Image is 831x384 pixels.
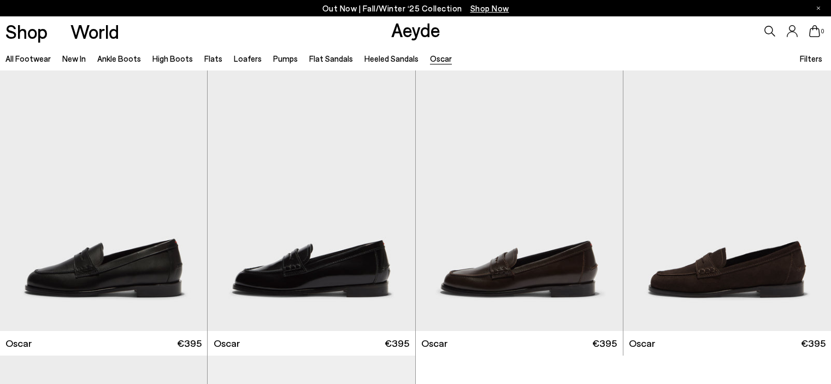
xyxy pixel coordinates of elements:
a: Heeled Sandals [364,54,419,63]
a: Oscar €395 [208,331,415,356]
a: Oscar [430,54,452,63]
a: Shop [5,22,48,41]
a: Pumps [273,54,298,63]
span: Navigate to /collections/new-in [470,3,509,13]
a: Flat Sandals [309,54,353,63]
span: Oscar [629,336,655,350]
span: 0 [820,28,826,34]
p: Out Now | Fall/Winter ‘25 Collection [322,2,509,15]
a: Ankle Boots [97,54,141,63]
img: Oscar Leather Loafers [208,70,415,331]
a: Oscar €395 [416,331,623,356]
a: Flats [204,54,222,63]
a: High Boots [152,54,193,63]
span: Oscar [421,336,447,350]
img: Oscar Leather Loafers [416,70,623,331]
span: Oscar [214,336,240,350]
span: €395 [385,336,409,350]
img: Oscar Suede Loafers [623,70,831,331]
a: Loafers [234,54,262,63]
span: Oscar [5,336,32,350]
span: €395 [177,336,202,350]
a: World [70,22,119,41]
span: Filters [800,54,822,63]
a: Oscar €395 [623,331,831,356]
a: All Footwear [5,54,51,63]
span: €395 [592,336,617,350]
a: 0 [809,25,820,37]
a: New In [62,54,86,63]
a: Aeyde [391,18,440,41]
span: €395 [801,336,826,350]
